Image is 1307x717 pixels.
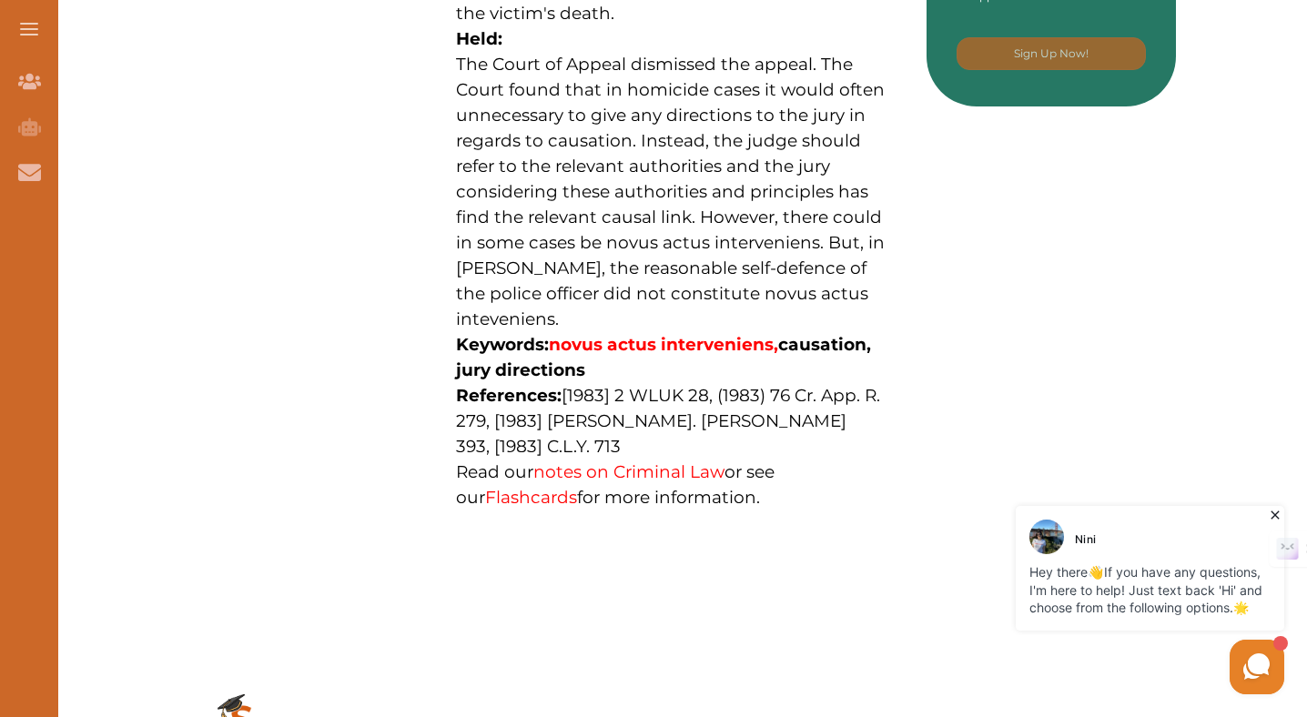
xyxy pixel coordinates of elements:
[870,501,1289,699] iframe: HelpCrunch
[957,37,1146,70] button: [object Object]
[456,385,880,457] span: [1983] 2 WLUK 28, (1983) 76 Cr. App. R. 279, [1983] [PERSON_NAME]. [PERSON_NAME] 393, [1983] C.L....
[456,385,562,406] strong: References:
[948,179,1294,222] iframe: Reviews Badge Ribbon Widget
[549,334,778,355] a: novus actus interveniens,
[485,487,577,508] a: Flashcards
[533,461,724,482] a: notes on Criminal Law
[456,334,871,380] strong: Keywords: causation, jury directions
[456,54,885,329] span: The Court of Appeal dismissed the appeal. The Court found that in homicide cases it would often u...
[456,28,502,49] strong: Held:
[1014,45,1089,62] p: Sign Up Now!
[456,461,775,508] span: Read our or see our for more information.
